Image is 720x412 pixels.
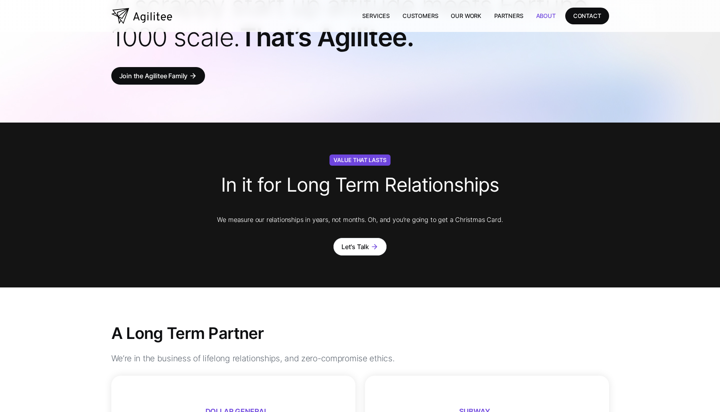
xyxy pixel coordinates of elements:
[356,8,396,24] a: Services
[396,8,444,24] a: Customers
[444,8,488,24] a: Our Work
[530,8,562,24] a: About
[333,238,387,256] a: Let's Talkarrow_forward
[111,67,205,85] a: Join the Agilitee Familyarrow_forward
[573,11,601,21] div: CONTACT
[221,167,499,206] h3: In it for Long Term Relationships
[488,8,530,24] a: Partners
[111,351,395,366] p: We’re in the business of lifelong relationships, and zero-compromise ethics.
[189,72,197,80] div: arrow_forward
[371,243,379,251] div: arrow_forward
[341,241,369,252] div: Let's Talk
[565,8,609,24] a: CONTACT
[111,8,172,24] a: home
[174,214,547,225] p: We measure our relationships in years, not months. Oh, and you’re going to get a Christmas Card.
[119,70,188,81] div: Join the Agilitee Family
[329,154,391,166] div: Value That Lasts
[111,323,264,343] h1: A Long Term Partner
